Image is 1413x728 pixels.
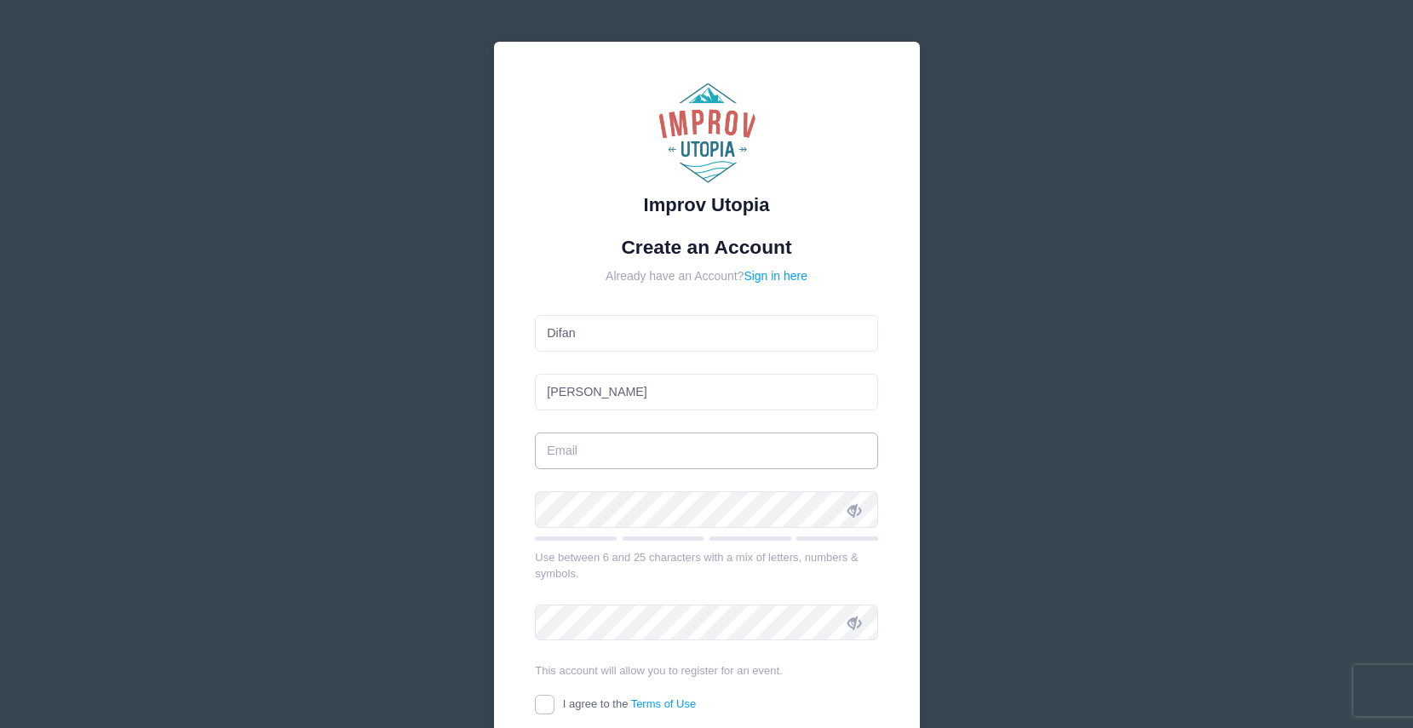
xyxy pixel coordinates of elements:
[535,549,878,582] div: Use between 6 and 25 characters with a mix of letters, numbers & symbols.
[744,269,807,283] a: Sign in here
[535,236,878,259] h1: Create an Account
[535,374,878,410] input: Last Name
[535,433,878,469] input: Email
[535,191,878,219] div: Improv Utopia
[563,697,696,710] span: I agree to the
[631,697,697,710] a: Terms of Use
[535,695,554,714] input: I agree to theTerms of Use
[535,315,878,352] input: First Name
[535,267,878,285] div: Already have an Account?
[656,83,758,186] img: Improv Utopia
[535,662,878,679] div: This account will allow you to register for an event.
